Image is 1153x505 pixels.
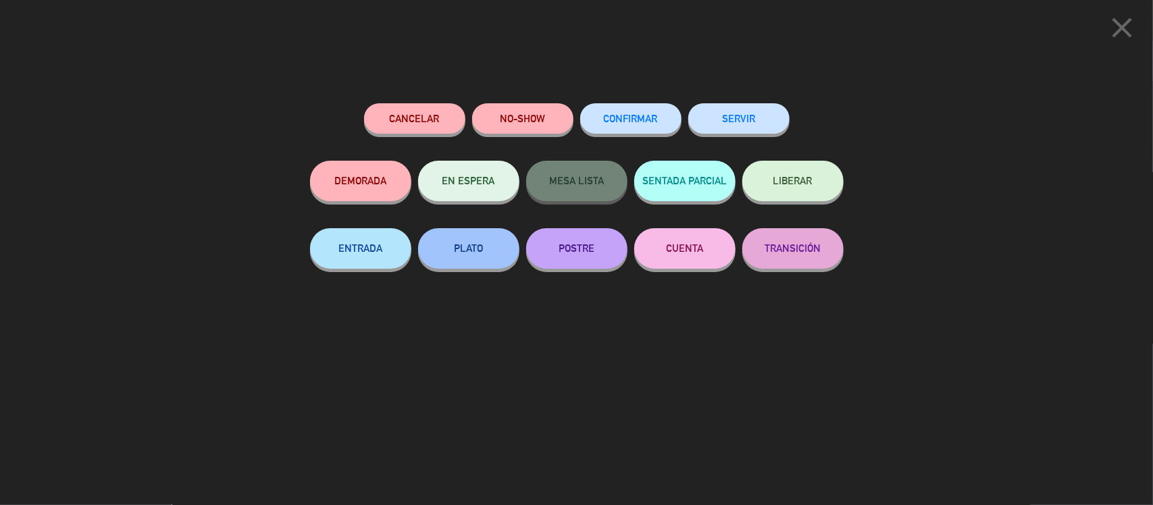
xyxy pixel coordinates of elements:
button: TRANSICIÓN [742,228,844,269]
button: CONFIRMAR [580,103,682,134]
button: MESA LISTA [526,161,627,201]
button: ENTRADA [310,228,411,269]
button: LIBERAR [742,161,844,201]
span: LIBERAR [773,175,813,186]
button: DEMORADA [310,161,411,201]
button: SERVIR [688,103,790,134]
button: Cancelar [364,103,465,134]
button: SENTADA PARCIAL [634,161,736,201]
i: close [1105,11,1139,45]
button: PLATO [418,228,519,269]
button: NO-SHOW [472,103,573,134]
button: CUENTA [634,228,736,269]
button: close [1101,10,1143,50]
span: CONFIRMAR [604,113,658,124]
button: EN ESPERA [418,161,519,201]
button: POSTRE [526,228,627,269]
